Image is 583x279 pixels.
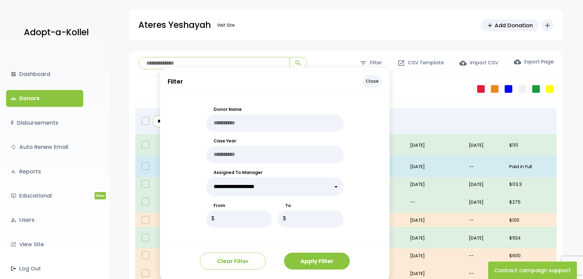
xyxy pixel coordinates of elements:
p: [DATE] [410,180,464,188]
i: dashboard [11,71,16,77]
a: addAdd Donation [481,19,538,32]
p: -- [469,251,504,260]
p: $600 [509,251,554,260]
a: manage_accountsUsers [6,212,83,228]
span: add [487,22,493,29]
p: $110 [509,141,554,149]
span: open_in_new [398,59,405,67]
p: $113.3 [509,180,554,188]
p: -- [469,162,504,171]
p: $924 [509,234,554,242]
p: [DATE] [410,162,464,171]
p: Adopt-a-Kollel [24,25,89,40]
p: [DATE] [410,234,464,242]
span: CSV Template [408,58,444,67]
p: [DATE] [410,269,464,277]
p: $ [278,210,291,228]
span: search [294,59,302,67]
i: ondemand_video [11,193,16,198]
p: [DATE] [410,141,464,149]
a: $Disbursements [6,115,83,131]
i: add [544,22,551,29]
button: Apply Filter [284,253,350,270]
p: Filter [168,76,183,87]
label: Donor Name [206,106,344,113]
p: -- [469,216,504,224]
button: Contact campaign support [488,262,577,279]
a: bar_chartReports [6,163,83,180]
a: groupsDonors [6,90,83,107]
p: [DATE] [469,198,504,206]
span: Import CSV [470,58,498,67]
p: -- [469,269,504,277]
p: $100 [509,216,554,224]
span: filter_list [360,59,367,67]
a: autorenewAuto Renew Email [6,139,83,155]
a: Adopt-a-Kollel [21,18,89,47]
a: launchView Site [6,236,83,253]
button: search [290,57,306,69]
p: [DATE] [469,141,504,149]
a: Clear Filter [200,253,266,270]
a: ondemand_videoEducationalNew [6,187,83,204]
i: bar_chart [11,169,16,174]
label: Assigned To Manager [206,169,344,176]
i: launch [11,242,16,247]
button: add [541,19,554,32]
i: manage_accounts [11,217,16,223]
span: Add Donation [495,21,533,29]
p: -- [410,198,464,206]
p: Close [362,75,382,87]
p: [DATE] [410,251,464,260]
p: [DATE] [469,180,504,188]
span: cloud_download [514,58,521,66]
p: [DATE] [410,216,464,224]
p: [DATE] [469,234,504,242]
span: cloud_upload [459,59,467,67]
label: To [278,202,344,209]
p: $ [206,210,220,228]
span: Filter [370,58,382,67]
i: autorenew [11,144,16,150]
label: From [206,202,272,209]
span: groups [11,96,16,101]
label: Case Year [206,138,344,144]
a: dashboardDashboard [6,66,83,82]
label: Export Page [514,58,554,66]
span: New [95,192,106,199]
i: $ [11,119,14,127]
p: Ateres Yeshayah [138,17,211,33]
a: Log Out [6,260,83,277]
p: Paid in Full [509,162,554,171]
a: Visit Site [214,19,238,31]
p: $275 [509,198,554,206]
